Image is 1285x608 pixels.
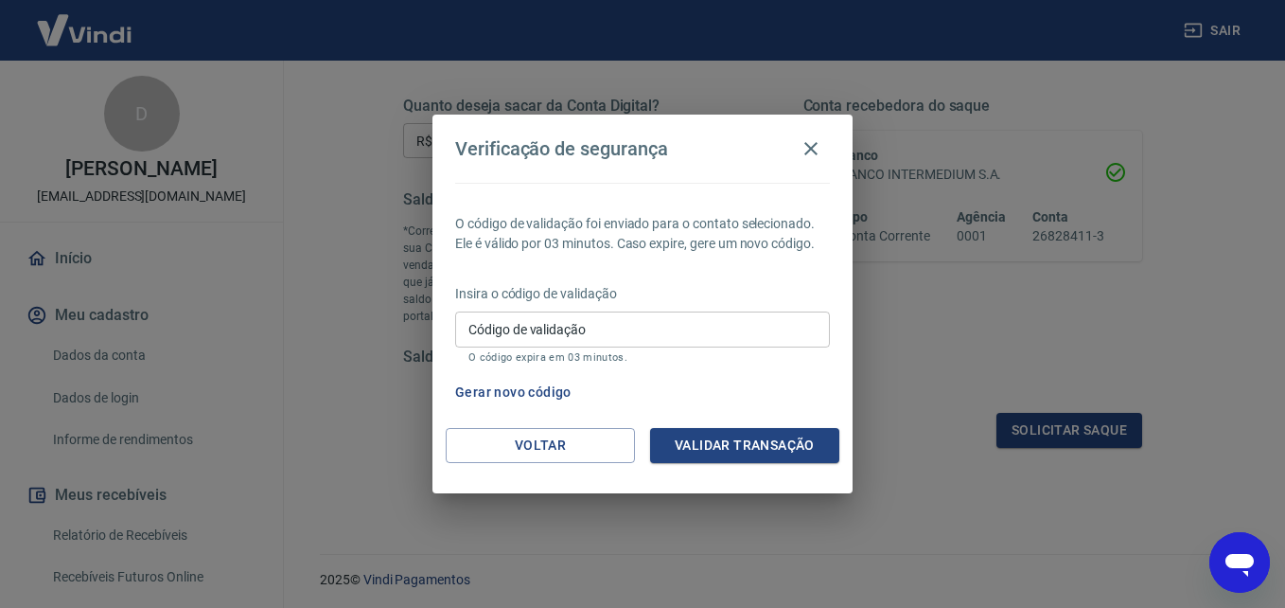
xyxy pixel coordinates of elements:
h4: Verificação de segurança [455,137,668,160]
iframe: Botão para abrir a janela de mensagens [1209,532,1270,593]
p: Insira o código de validação [455,284,830,304]
button: Validar transação [650,428,839,463]
button: Voltar [446,428,635,463]
p: O código expira em 03 minutos. [468,351,817,364]
button: Gerar novo código [448,375,579,410]
p: O código de validação foi enviado para o contato selecionado. Ele é válido por 03 minutos. Caso e... [455,214,830,254]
